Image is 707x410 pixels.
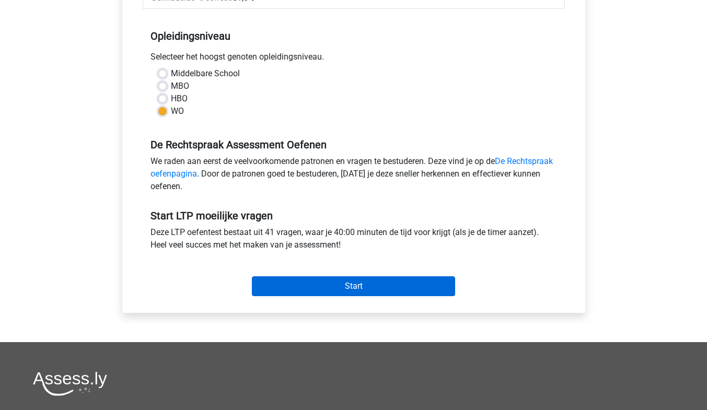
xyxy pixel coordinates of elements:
label: MBO [171,80,189,92]
label: Middelbare School [171,67,240,80]
label: WO [171,105,184,118]
input: Start [252,276,455,296]
div: Deze LTP oefentest bestaat uit 41 vragen, waar je 40:00 minuten de tijd voor krijgt (als je de ti... [143,226,565,255]
img: Assessly logo [33,371,107,396]
a: De Rechtspraak oefenpagina [150,156,553,179]
h5: De Rechtspraak Assessment Oefenen [150,138,557,151]
h5: Start LTP moeilijke vragen [150,209,557,222]
div: Selecteer het hoogst genoten opleidingsniveau. [143,51,565,67]
label: HBO [171,92,188,105]
h5: Opleidingsniveau [150,26,557,46]
div: We raden aan eerst de veelvoorkomende patronen en vragen te bestuderen. Deze vind je op de . Door... [143,155,565,197]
